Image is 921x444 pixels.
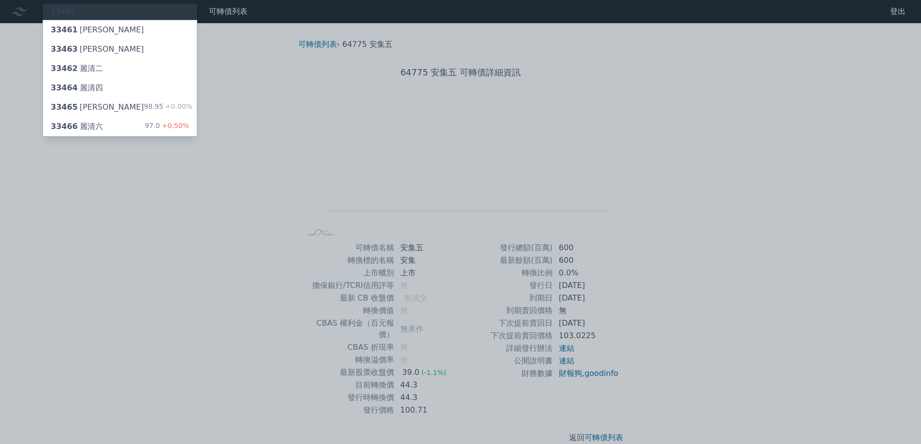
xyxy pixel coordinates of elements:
[51,82,103,94] div: 麗清四
[43,78,197,98] a: 33464麗清四
[51,64,78,73] span: 33462
[51,24,144,36] div: [PERSON_NAME]
[51,44,78,54] span: 33463
[160,122,189,129] span: +0.50%
[51,63,103,74] div: 麗清二
[51,25,78,34] span: 33461
[43,20,197,40] a: 33461[PERSON_NAME]
[51,43,144,55] div: [PERSON_NAME]
[145,121,189,132] div: 97.0
[43,40,197,59] a: 33463[PERSON_NAME]
[43,117,197,136] a: 33466麗清六 97.0+0.50%
[51,101,144,113] div: [PERSON_NAME]
[873,398,921,444] iframe: Chat Widget
[51,121,103,132] div: 麗清六
[51,83,78,92] span: 33464
[144,101,192,113] div: 98.95
[43,59,197,78] a: 33462麗清二
[873,398,921,444] div: 聊天小工具
[51,122,78,131] span: 33466
[163,102,192,110] span: +0.00%
[43,98,197,117] a: 33465[PERSON_NAME] 98.95+0.00%
[51,102,78,112] span: 33465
